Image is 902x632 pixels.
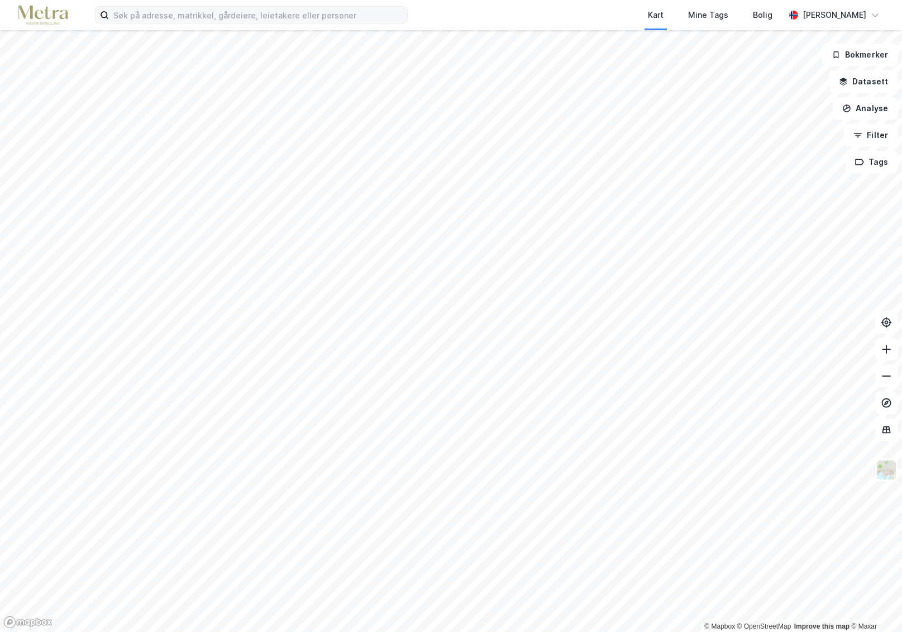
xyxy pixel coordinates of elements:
div: Kart [648,8,664,22]
iframe: Chat Widget [846,578,902,632]
button: Filter [844,124,898,146]
a: Mapbox [704,623,735,630]
button: Tags [846,151,898,173]
div: Mine Tags [688,8,728,22]
button: Analyse [833,97,898,120]
div: [PERSON_NAME] [803,8,866,22]
img: metra-logo.256734c3b2bbffee19d4.png [18,6,68,25]
button: Bokmerker [822,44,898,66]
img: Z [876,459,897,481]
button: Datasett [829,70,898,93]
a: Improve this map [794,623,849,630]
div: Bolig [753,8,772,22]
a: OpenStreetMap [737,623,791,630]
input: Søk på adresse, matrikkel, gårdeiere, leietakere eller personer [109,7,407,23]
div: Kontrollprogram for chat [846,578,902,632]
a: Mapbox homepage [3,616,53,629]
